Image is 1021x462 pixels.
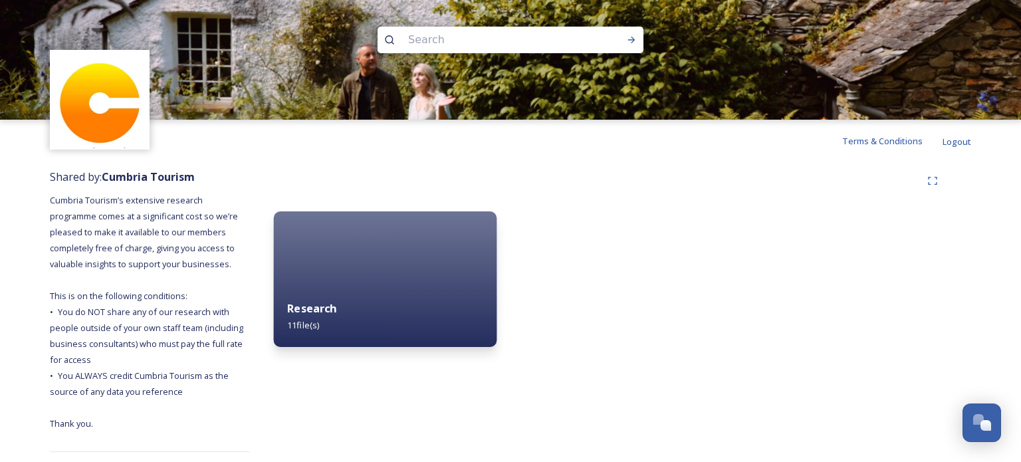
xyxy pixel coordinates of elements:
span: 11 file(s) [287,319,319,331]
span: Shared by: [50,170,195,184]
img: images.jpg [52,52,148,148]
button: Open Chat [963,404,1001,442]
span: Logout [943,136,971,148]
strong: Cumbria Tourism [102,170,195,184]
span: Cumbria Tourism’s extensive research programme comes at a significant cost so we’re pleased to ma... [50,194,245,429]
input: Search [401,25,584,55]
a: Terms & Conditions [842,133,943,149]
strong: Research [287,301,336,316]
span: Terms & Conditions [842,135,923,147]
